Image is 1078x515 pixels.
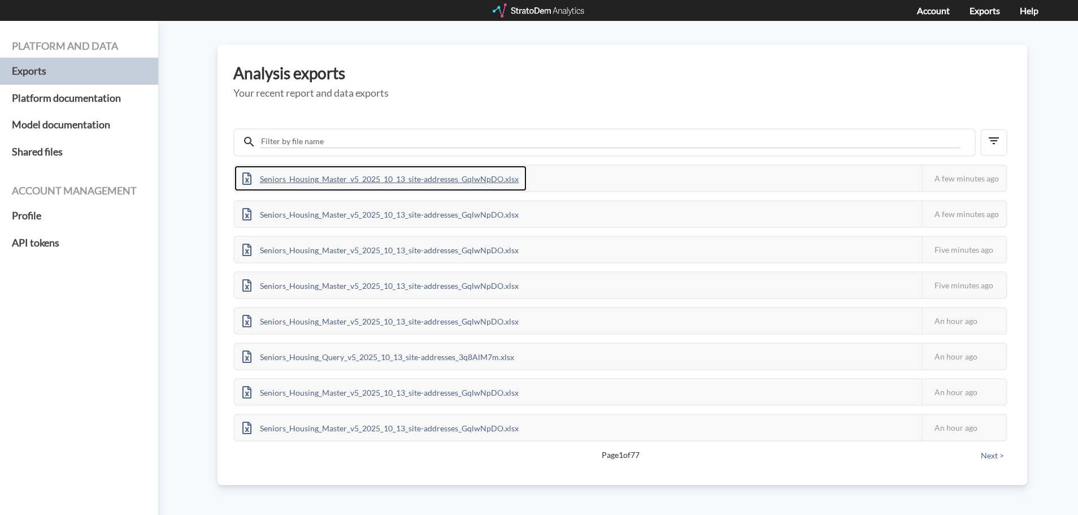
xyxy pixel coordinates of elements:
a: Platform documentation [12,85,146,112]
div: Seniors_Housing_Master_v5_2025_10_13_site-addresses_GqlwNpDO.xlsx [234,379,527,405]
div: Seniors_Housing_Master_v5_2025_10_13_site-addresses_GqlwNpDO.xlsx [234,272,527,298]
div: Seniors_Housing_Master_v5_2025_10_13_site-addresses_GqlwNpDO.xlsx [234,415,527,440]
h4: Account management [12,185,146,197]
a: Seniors_Housing_Master_v5_2025_10_13_site-addresses_GqlwNpDO.xlsx [234,244,527,253]
a: Exports [12,58,146,85]
a: Help [1020,5,1038,16]
div: Seniors_Housing_Query_v5_2025_10_13_site-addresses_3q8AlM7m.xlsx [234,344,522,369]
div: A few minutes ago [921,201,1006,227]
a: Profile [12,202,146,230]
div: Seniors_Housing_Master_v5_2025_10_13_site-addresses_GqlwNpDO.xlsx [234,166,527,191]
div: An hour ago [921,308,1006,334]
a: Seniors_Housing_Master_v5_2025_10_13_site-addresses_GqlwNpDO.xlsx [234,279,527,289]
div: Five minutes ago [921,272,1006,298]
a: API tokens [12,230,146,257]
a: Seniors_Housing_Master_v5_2025_10_13_site-addresses_GqlwNpDO.xlsx [234,422,527,431]
a: Seniors_Housing_Master_v5_2025_10_13_site-addresses_GqlwNpDO.xlsx [234,172,527,182]
a: Seniors_Housing_Master_v5_2025_10_13_site-addresses_GqlwNpDO.xlsx [234,315,527,324]
a: Model documentation [12,111,146,139]
a: Shared files [12,139,146,166]
div: Five minutes ago [921,237,1006,262]
a: Seniors_Housing_Master_v5_2025_10_13_site-addresses_GqlwNpDO.xlsx [234,386,527,396]
h4: Platform and data [12,41,146,52]
a: Seniors_Housing_Master_v5_2025_10_13_site-addresses_GqlwNpDO.xlsx [234,208,527,218]
a: Seniors_Housing_Query_v5_2025_10_13_site-addresses_3q8AlM7m.xlsx [234,350,522,360]
div: An hour ago [921,415,1006,440]
h5: Your recent report and data exports [233,88,1011,99]
div: Seniors_Housing_Master_v5_2025_10_13_site-addresses_GqlwNpDO.xlsx [234,201,527,227]
div: Seniors_Housing_Master_v5_2025_10_13_site-addresses_GqlwNpDO.xlsx [234,308,527,334]
span: Page 1 of 77 [273,449,968,461]
div: An hour ago [921,344,1006,369]
div: Seniors_Housing_Master_v5_2025_10_13_site-addresses_GqlwNpDO.xlsx [234,237,527,262]
a: Account [917,5,950,16]
h3: Analysis exports [233,64,1011,82]
div: An hour ago [921,379,1006,405]
a: Exports [970,5,1000,16]
div: A few minutes ago [921,166,1006,191]
button: Next > [977,449,1007,462]
input: Filter by file name [260,135,960,148]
